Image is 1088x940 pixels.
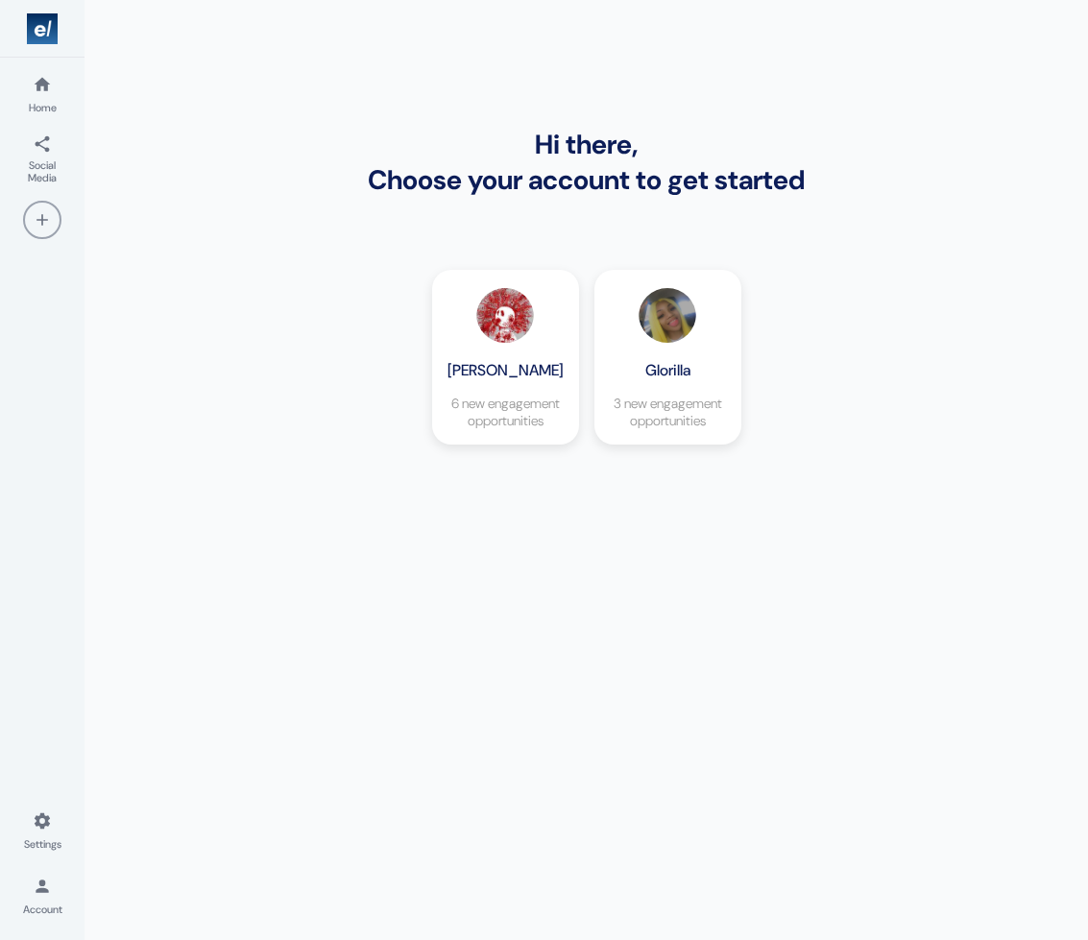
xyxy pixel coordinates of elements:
[29,102,57,114] span: Home
[8,65,77,123] a: Home
[614,395,722,429] p: 3 new engagement opportunities
[8,131,77,188] a: Social Media
[645,360,690,380] h4: Glorilla
[639,288,696,346] img: glorilla
[115,127,1057,198] div: Hi there, Choose your account to get started
[8,802,77,859] a: Settings
[15,159,69,184] span: Social Media
[476,288,534,346] img: kencarson
[451,395,560,429] p: 6 new engagement opportunities
[27,13,58,44] img: Logo
[24,838,61,851] span: Settings
[23,904,62,916] span: Account
[447,360,564,380] h4: [PERSON_NAME]
[8,867,77,925] a: Account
